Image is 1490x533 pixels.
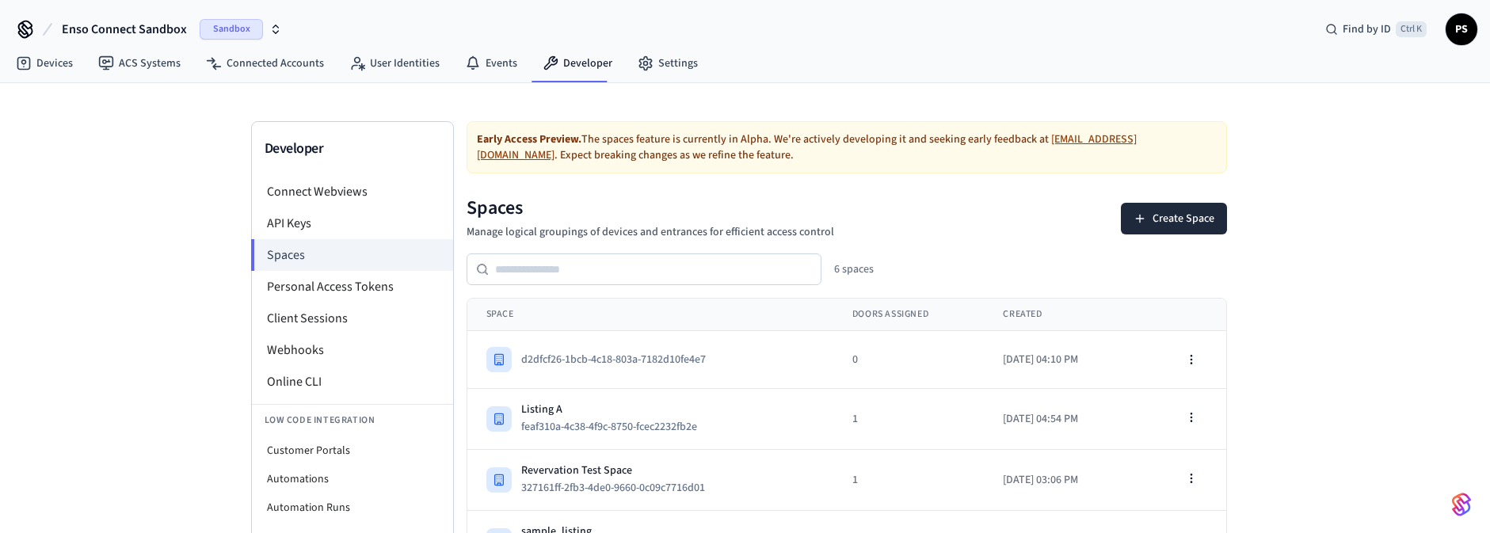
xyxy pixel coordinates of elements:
[3,49,86,78] a: Devices
[62,20,187,39] span: Enso Connect Sandbox
[833,389,985,450] td: 1
[252,493,453,522] li: Automation Runs
[477,131,1137,163] a: [EMAIL_ADDRESS][DOMAIN_NAME]
[251,239,453,271] li: Spaces
[200,19,263,40] span: Sandbox
[518,478,721,497] button: 327161ff-2fb3-4de0-9660-0c09c7716d01
[467,224,834,241] p: Manage logical groupings of devices and entrances for efficient access control
[833,331,985,389] td: 0
[467,121,1227,173] div: The spaces feature is currently in Alpha. We're actively developing it and seeking early feedback...
[467,196,834,221] h1: Spaces
[265,138,440,160] h3: Developer
[1447,15,1476,44] span: PS
[518,350,722,369] button: d2dfcf26-1bcb-4c18-803a-7182d10fe4e7
[625,49,711,78] a: Settings
[252,176,453,207] li: Connect Webviews
[477,131,581,147] strong: Early Access Preview.
[86,49,193,78] a: ACS Systems
[252,334,453,366] li: Webhooks
[984,299,1134,331] th: Created
[984,450,1134,511] td: [DATE] 03:06 PM
[518,417,713,436] button: feaf310a-4c38-4f9c-8750-fcec2232fb2e
[1446,13,1477,45] button: PS
[530,49,625,78] a: Developer
[252,303,453,334] li: Client Sessions
[252,271,453,303] li: Personal Access Tokens
[193,49,337,78] a: Connected Accounts
[1313,15,1439,44] div: Find by IDCtrl K
[452,49,530,78] a: Events
[1343,21,1391,37] span: Find by ID
[984,331,1134,389] td: [DATE] 04:10 PM
[252,465,453,493] li: Automations
[984,389,1134,450] td: [DATE] 04:54 PM
[252,207,453,239] li: API Keys
[1121,203,1227,234] button: Create Space
[521,402,710,417] div: Listing A
[521,463,718,478] div: Revervation Test Space
[1452,492,1471,517] img: SeamLogoGradient.69752ec5.svg
[834,261,874,277] div: 6 spaces
[467,299,833,331] th: Space
[833,299,985,331] th: Doors Assigned
[252,404,453,436] li: Low Code Integration
[252,436,453,465] li: Customer Portals
[1396,21,1427,37] span: Ctrl K
[252,366,453,398] li: Online CLI
[337,49,452,78] a: User Identities
[833,450,985,511] td: 1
